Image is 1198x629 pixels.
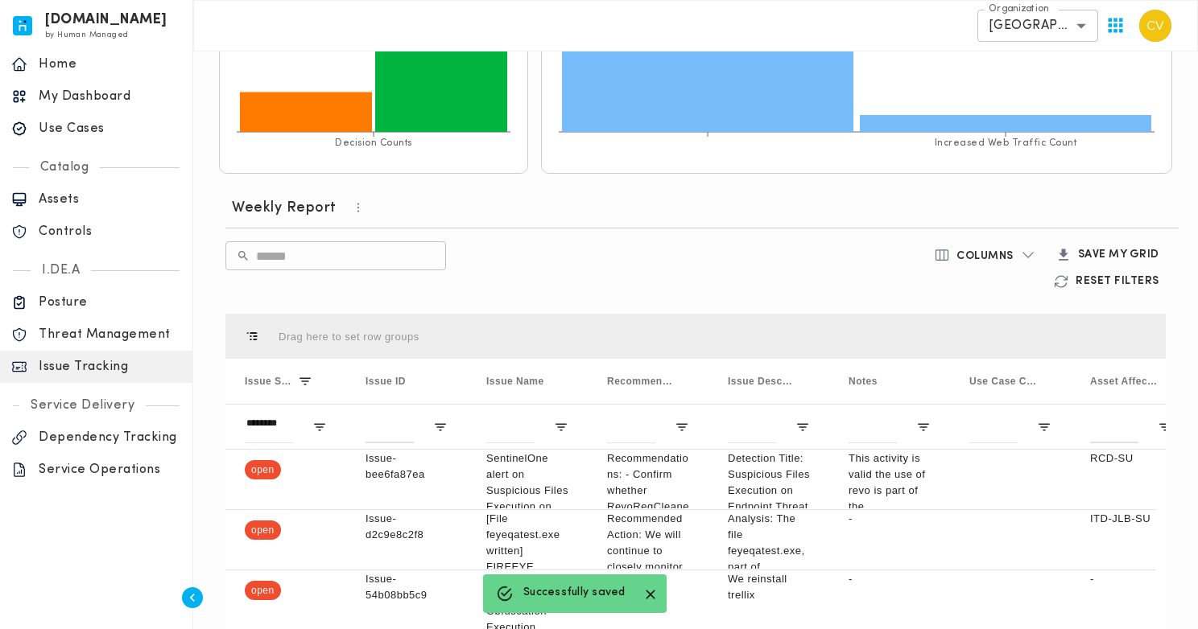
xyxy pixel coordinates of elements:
[366,376,406,387] span: Issue ID
[554,420,568,434] button: Open Filter Menu
[1133,3,1178,48] button: User
[335,138,412,148] tspan: Decision Counts
[45,31,128,39] span: by Human Managed
[849,571,931,587] p: -
[1090,376,1158,387] span: Asset Affected
[849,511,931,527] p: -
[916,420,931,434] button: Open Filter Menu
[245,572,281,609] span: open
[977,10,1098,42] div: [GEOGRAPHIC_DATA]
[1090,450,1172,467] p: RCD-SU
[1090,511,1172,527] p: ITD-JLB-SU
[989,2,1049,16] label: Organization
[1090,571,1172,587] p: -
[39,294,181,310] p: Posture
[728,376,795,387] span: Issue Description
[29,159,101,175] p: Catalog
[39,88,181,105] p: My Dashboard
[39,327,181,343] p: Threat Management
[486,511,568,607] p: [File feyeqatest.exe written] FIREEYE END2END TEST
[232,199,337,218] h6: Weekly Report
[956,249,1014,264] h6: Columns
[728,571,810,603] p: We reinstall trellix
[1139,10,1171,42] img: Carter Velasquez
[1158,420,1172,434] button: Open Filter Menu
[31,262,91,278] p: I.DE.A
[1076,274,1159,289] h6: Reset Filters
[279,331,419,343] div: Row Groups
[523,579,626,608] div: Successfully saved
[45,14,167,26] h6: [DOMAIN_NAME]
[366,511,448,543] p: Issue-d2c9e8c2f8
[39,359,181,375] p: Issue Tracking
[245,451,281,488] span: open
[312,420,327,434] button: Open Filter Menu
[675,420,689,434] button: Open Filter Menu
[969,376,1037,387] span: Use Case Condition
[935,138,1077,148] tspan: Increased Web Traffic Count
[13,16,32,35] img: invicta.io
[924,241,1046,269] button: Columns
[1043,269,1172,294] button: Reset Filters
[19,397,146,413] p: Service Delivery
[1037,420,1051,434] button: Open Filter Menu
[1090,411,1138,443] input: Asset Affected Filter Input
[279,331,419,343] span: Drag here to set row groups
[39,430,181,446] p: Dependency Tracking
[245,512,281,549] span: open
[39,224,181,240] p: Controls
[366,450,448,483] p: Issue-bee6fa87ea
[366,411,414,443] input: Issue ID Filter Input
[245,376,291,387] span: Issue Status
[433,420,448,434] button: Open Filter Menu
[486,450,568,579] p: SentinelOne alert on Suspicious Files Execution on Endpoint [RevoRegCleanerFreeSetup.exe]
[849,376,878,387] span: Notes
[39,462,181,478] p: Service Operations
[1046,241,1172,269] button: Save my Grid
[366,571,448,603] p: Issue-54b08bb5c9
[795,420,810,434] button: Open Filter Menu
[39,191,181,208] p: Assets
[607,376,675,387] span: Recommended Action
[39,56,181,72] p: Home
[39,121,181,137] p: Use Cases
[486,376,544,387] span: Issue Name
[1078,248,1159,262] h6: Save my Grid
